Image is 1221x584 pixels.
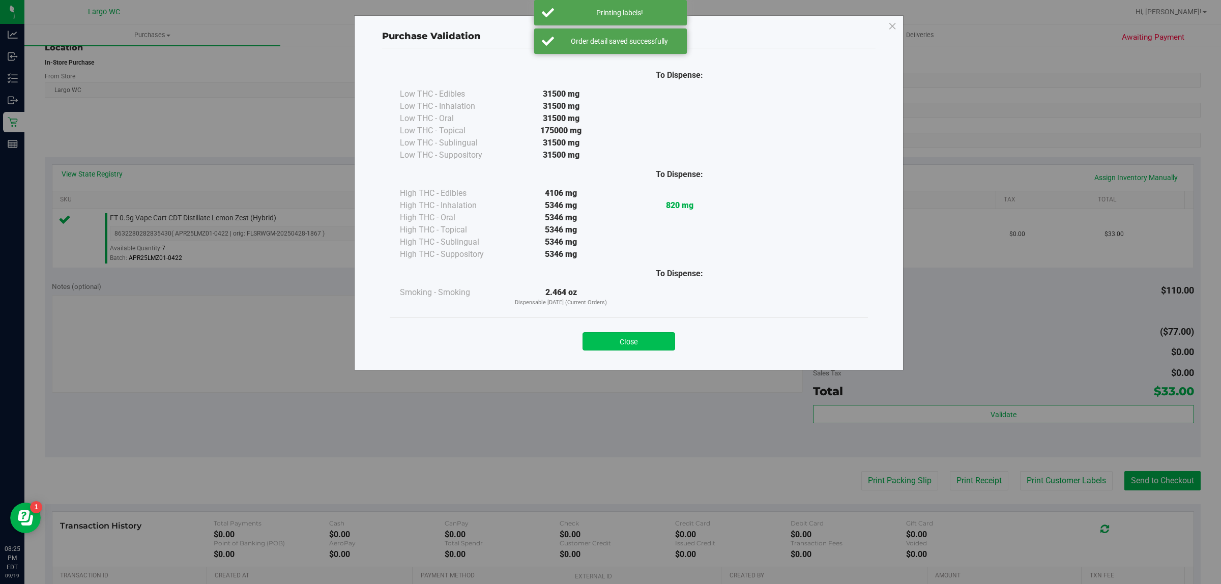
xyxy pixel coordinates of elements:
div: High THC - Inhalation [400,199,502,212]
div: 31500 mg [502,88,620,100]
strong: 820 mg [666,200,693,210]
div: 5346 mg [502,212,620,224]
div: Low THC - Oral [400,112,502,125]
div: Low THC - Inhalation [400,100,502,112]
div: Order detail saved successfully [560,36,679,46]
div: High THC - Suppository [400,248,502,260]
div: Low THC - Suppository [400,149,502,161]
div: High THC - Topical [400,224,502,236]
p: Dispensable [DATE] (Current Orders) [502,299,620,307]
div: High THC - Oral [400,212,502,224]
div: Printing labels! [560,8,679,18]
div: 175000 mg [502,125,620,137]
div: 5346 mg [502,236,620,248]
div: 5346 mg [502,199,620,212]
div: High THC - Sublingual [400,236,502,248]
div: Low THC - Sublingual [400,137,502,149]
div: 5346 mg [502,248,620,260]
iframe: Resource center [10,503,41,533]
div: 2.464 oz [502,286,620,307]
div: Smoking - Smoking [400,286,502,299]
div: To Dispense: [620,268,739,280]
div: Low THC - Edibles [400,88,502,100]
button: Close [583,332,675,351]
span: Purchase Validation [382,31,481,42]
div: To Dispense: [620,168,739,181]
div: 31500 mg [502,112,620,125]
div: 5346 mg [502,224,620,236]
div: 31500 mg [502,100,620,112]
div: Low THC - Topical [400,125,502,137]
div: 31500 mg [502,149,620,161]
iframe: Resource center unread badge [30,501,42,513]
div: 4106 mg [502,187,620,199]
div: High THC - Edibles [400,187,502,199]
div: To Dispense: [620,69,739,81]
div: 31500 mg [502,137,620,149]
